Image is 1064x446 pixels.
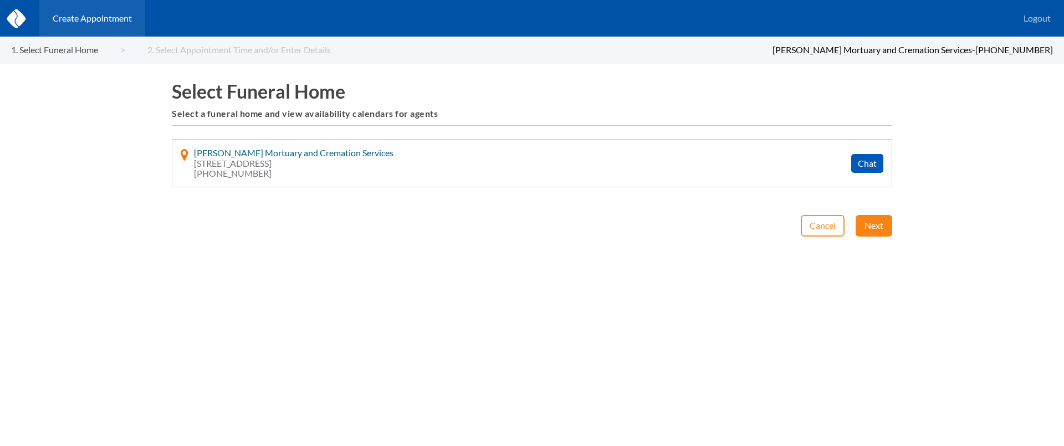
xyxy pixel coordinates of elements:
h6: Select a funeral home and view availability calendars for agents [172,109,892,119]
span: [PHONE_NUMBER] [975,44,1053,55]
h1: Select Funeral Home [172,80,892,102]
span: [PERSON_NAME] Mortuary and Cremation Services [194,147,393,158]
span: [PERSON_NAME] Mortuary and Cremation Services - [773,44,975,55]
button: Cancel [801,215,845,236]
a: 1. Select Funeral Home [11,45,125,55]
span: [PHONE_NUMBER] [194,168,393,178]
button: Next [856,215,892,236]
button: Chat [851,154,883,173]
span: [STREET_ADDRESS] [194,158,393,168]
